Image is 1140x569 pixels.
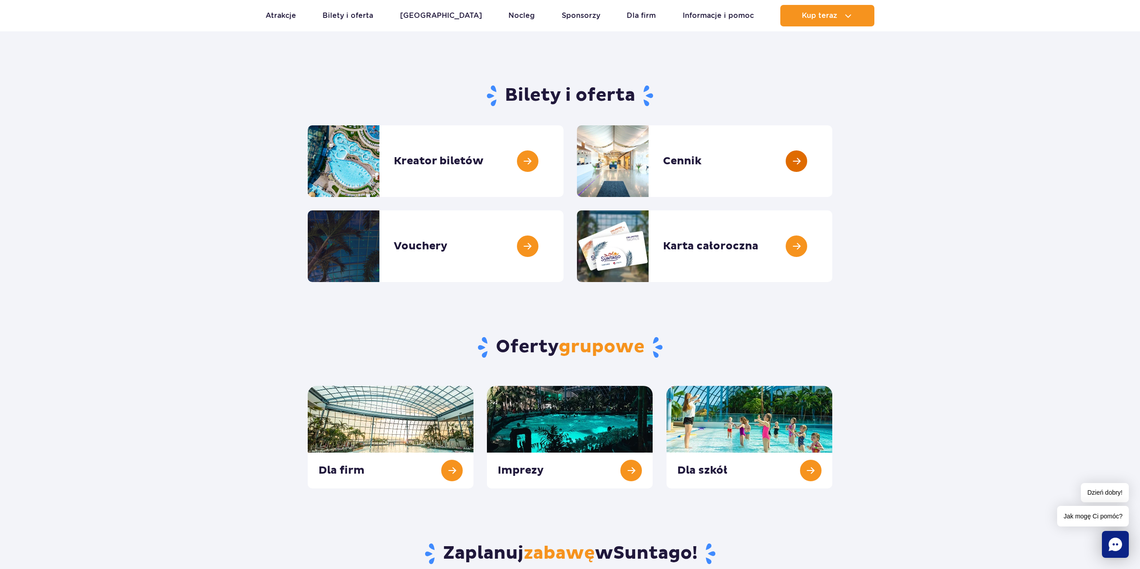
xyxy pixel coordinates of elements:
[524,542,595,565] span: zabawę
[1102,531,1129,558] div: Chat
[308,84,832,107] h1: Bilety i oferta
[1081,483,1129,502] span: Dzień dobry!
[802,12,837,20] span: Kup teraz
[780,5,874,26] button: Kup teraz
[308,542,832,565] h3: Zaplanuj w !
[613,542,692,565] span: Suntago
[308,336,832,359] h2: Oferty
[562,5,600,26] a: Sponsorzy
[1057,506,1129,526] span: Jak mogę Ci pomóc?
[323,5,373,26] a: Bilety i oferta
[559,336,645,358] span: grupowe
[266,5,296,26] a: Atrakcje
[508,5,535,26] a: Nocleg
[627,5,656,26] a: Dla firm
[683,5,754,26] a: Informacje i pomoc
[400,5,482,26] a: [GEOGRAPHIC_DATA]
